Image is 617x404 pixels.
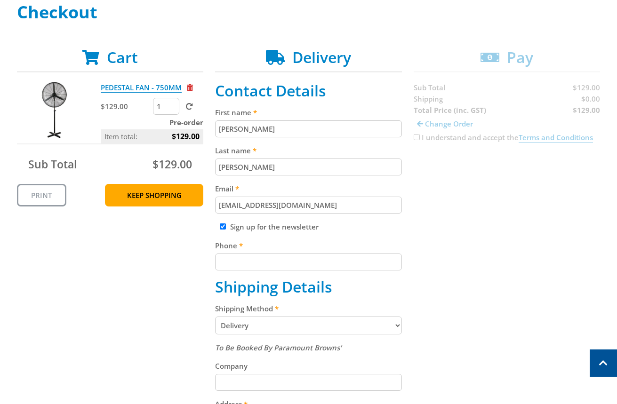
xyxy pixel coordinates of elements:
[215,253,402,270] input: Please enter your telephone number.
[215,360,402,372] label: Company
[17,3,601,22] h1: Checkout
[172,129,200,143] span: $129.00
[107,47,138,67] span: Cart
[215,82,402,100] h2: Contact Details
[292,47,351,67] span: Delivery
[215,145,402,156] label: Last name
[215,343,342,352] em: To Be Booked By Paramount Browns'
[101,101,151,112] p: $129.00
[215,278,402,296] h2: Shipping Details
[101,83,182,93] a: PEDESTAL FAN - 750MM
[215,303,402,314] label: Shipping Method
[187,83,193,92] a: Remove from cart
[215,240,402,251] label: Phone
[26,82,82,138] img: PEDESTAL FAN - 750MM
[215,317,402,334] select: Please select a shipping method.
[17,184,66,206] a: Print
[105,184,203,206] a: Keep Shopping
[101,129,203,143] p: Item total:
[152,157,192,172] span: $129.00
[215,107,402,118] label: First name
[101,117,203,128] p: Pre-order
[230,222,319,231] label: Sign up for the newsletter
[215,197,402,214] input: Please enter your email address.
[215,158,402,175] input: Please enter your last name.
[215,183,402,194] label: Email
[28,157,77,172] span: Sub Total
[215,120,402,137] input: Please enter your first name.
